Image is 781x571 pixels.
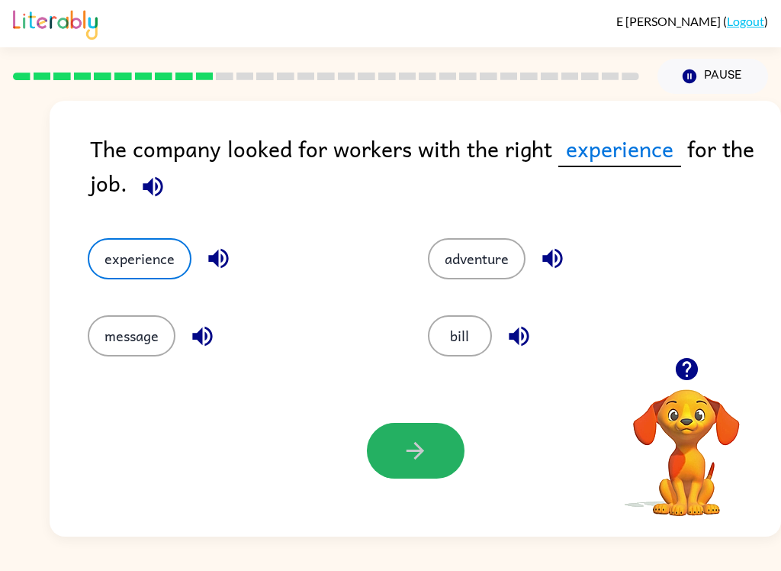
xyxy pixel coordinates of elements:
[616,14,768,28] div: ( )
[428,238,525,279] button: adventure
[428,315,492,356] button: bill
[657,59,768,94] button: Pause
[13,6,98,40] img: Literably
[610,366,763,518] video: Your browser must support playing .mp4 files to use Literably. Please try using another browser.
[727,14,764,28] a: Logout
[88,315,175,356] button: message
[558,131,681,167] span: experience
[616,14,723,28] span: E [PERSON_NAME]
[90,131,781,208] div: The company looked for workers with the right for the job.
[88,238,191,279] button: experience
